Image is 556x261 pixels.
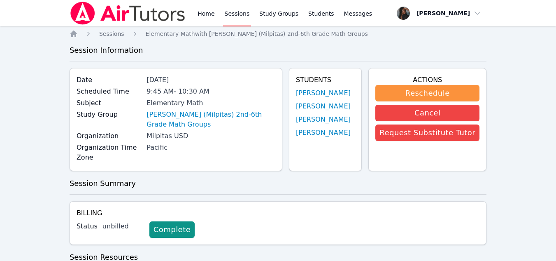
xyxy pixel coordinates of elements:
[147,98,275,108] div: Elementary Math
[99,31,124,37] span: Sessions
[70,178,486,189] h3: Session Summary
[375,85,479,101] button: Reschedule
[77,221,98,231] label: Status
[296,75,355,85] h4: Students
[99,30,124,38] a: Sessions
[77,208,479,218] h4: Billing
[70,30,486,38] nav: Breadcrumb
[77,98,142,108] label: Subject
[375,125,479,141] button: Request Substitute Tutor
[296,115,351,125] a: [PERSON_NAME]
[147,131,275,141] div: Milpitas USD
[149,221,195,238] a: Complete
[296,88,351,98] a: [PERSON_NAME]
[77,110,142,120] label: Study Group
[102,221,143,231] div: unbilled
[296,128,351,138] a: [PERSON_NAME]
[147,87,275,96] div: 9:45 AM - 10:30 AM
[344,9,372,18] span: Messages
[147,75,275,85] div: [DATE]
[147,143,275,153] div: Pacific
[77,131,142,141] label: Organization
[77,143,142,162] label: Organization Time Zone
[147,110,275,129] a: [PERSON_NAME] (Milpitas) 2nd-6th Grade Math Groups
[296,101,351,111] a: [PERSON_NAME]
[70,45,486,56] h3: Session Information
[375,75,479,85] h4: Actions
[146,30,368,38] a: Elementary Mathwith [PERSON_NAME] (Milpitas) 2nd-6th Grade Math Groups
[375,105,479,121] button: Cancel
[70,2,186,25] img: Air Tutors
[77,75,142,85] label: Date
[77,87,142,96] label: Scheduled Time
[146,31,368,37] span: Elementary Math with [PERSON_NAME] (Milpitas) 2nd-6th Grade Math Groups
